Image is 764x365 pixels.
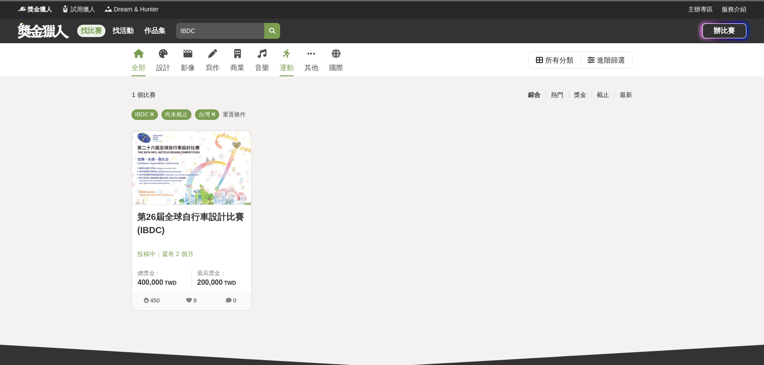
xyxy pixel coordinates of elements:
div: 1 個比賽 [132,87,298,103]
a: 影像 [181,43,195,76]
div: 熱門 [546,87,569,103]
a: 音樂 [255,43,269,76]
div: 影像 [181,63,195,73]
input: 翻玩臺味好乳力 等你發揮創意！ [176,23,264,39]
a: 運動 [280,43,294,76]
span: 台灣 [198,111,210,118]
a: 第26屆全球自行車設計比賽(IBDC) [137,210,246,237]
a: 作品集 [141,25,169,37]
div: 運動 [280,63,294,73]
a: 找活動 [109,25,137,37]
span: 重置條件 [223,111,246,118]
a: 辦比賽 [702,23,746,38]
a: 設計 [156,43,170,76]
div: 全部 [131,63,146,73]
a: 商業 [230,43,244,76]
span: IBDC [135,111,149,118]
img: Logo [18,4,26,13]
span: Dream & Hunter [114,5,158,14]
img: Cover Image [132,131,251,205]
span: TWD [165,280,176,286]
div: 國際 [329,63,343,73]
span: 0 [233,297,236,304]
div: 其他 [304,63,318,73]
div: 綜合 [523,87,546,103]
a: 主辦專區 [688,5,713,14]
span: 獎金獵人 [27,5,52,14]
a: 國際 [329,43,343,76]
a: Logo獎金獵人 [18,5,52,14]
span: 450 [150,297,160,304]
span: 400,000 [138,279,163,286]
span: 投稿中：還有 2 個月 [137,250,246,259]
a: 全部 [131,43,146,76]
div: 音樂 [255,63,269,73]
img: Logo [104,4,113,13]
a: 其他 [304,43,318,76]
div: 進階篩選 [597,52,625,69]
a: 寫作 [206,43,220,76]
span: 尚未截止 [165,111,188,118]
span: TWD [224,280,236,286]
span: 9 [193,297,196,304]
span: 200,000 [197,279,223,286]
img: Logo [61,4,70,13]
div: 獎金 [569,87,592,103]
a: 服務介紹 [722,5,746,14]
div: 截止 [592,87,614,103]
span: 試用獵人 [71,5,95,14]
div: 設計 [156,63,170,73]
div: 所有分類 [545,52,573,69]
div: 寫作 [206,63,220,73]
div: 最新 [614,87,637,103]
a: 找比賽 [77,25,105,37]
div: 商業 [230,63,244,73]
span: 最高獎金： [197,269,246,278]
span: 總獎金： [138,269,186,278]
a: Logo試用獵人 [61,5,95,14]
a: LogoDream & Hunter [104,5,158,14]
